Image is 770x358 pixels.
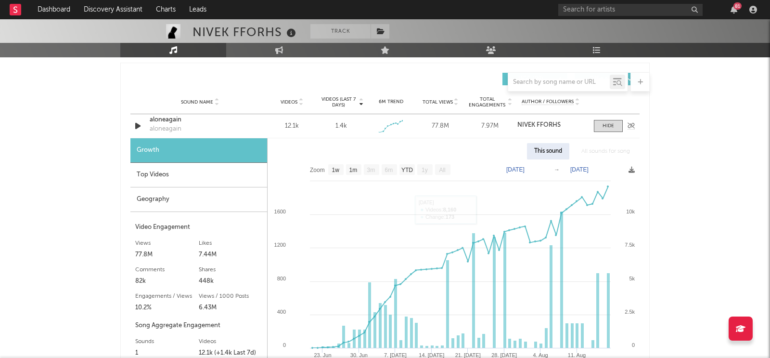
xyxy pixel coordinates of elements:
[385,167,393,173] text: 6m
[269,121,314,131] div: 12.1k
[130,187,267,212] div: Geography
[369,98,413,106] div: 6M Trend
[527,143,569,159] div: This sound
[135,291,199,302] div: Engagements / Views
[629,276,635,281] text: 5k
[135,249,199,261] div: 77.8M
[135,320,262,331] div: Song Aggregate Engagement
[423,99,453,105] span: Total Views
[135,276,199,287] div: 82k
[731,6,737,13] button: 81
[274,209,286,214] text: 1600
[283,342,286,348] text: 0
[150,124,181,134] div: aloneagain
[135,222,262,233] div: Video Engagement
[310,24,371,39] button: Track
[314,352,331,358] text: 23. Jun
[517,122,584,129] a: NIVEK FFORHS
[277,309,286,315] text: 400
[274,242,286,248] text: 1200
[199,238,262,249] div: Likes
[733,2,742,10] div: 81
[199,291,262,302] div: Views / 1000 Posts
[135,302,199,314] div: 10.2%
[135,336,199,347] div: Sounds
[349,167,358,173] text: 1m
[468,96,507,108] span: Total Engagements
[455,352,481,358] text: 21. [DATE]
[632,342,635,348] text: 0
[367,167,375,173] text: 3m
[199,302,262,314] div: 6.43M
[199,249,262,261] div: 7.44M
[419,352,444,358] text: 14. [DATE]
[192,24,298,40] div: NIVEK FFORHS
[384,352,407,358] text: 7. [DATE]
[625,242,635,248] text: 7.5k
[517,122,561,128] strong: NIVEK FFORHS
[150,115,250,125] a: aloneagain
[558,4,703,16] input: Search for artists
[199,336,262,347] div: Videos
[508,79,610,86] input: Search by song name or URL
[181,99,213,105] span: Sound Name
[439,167,445,173] text: All
[491,352,517,358] text: 28. [DATE]
[468,121,513,131] div: 7.97M
[401,167,413,173] text: YTD
[350,352,368,358] text: 30. Jun
[281,99,297,105] span: Videos
[626,209,635,214] text: 10k
[130,163,267,187] div: Top Videos
[319,96,358,108] span: Videos (last 7 days)
[332,167,340,173] text: 1w
[554,166,560,173] text: →
[574,143,637,159] div: All sounds for song
[310,167,325,173] text: Zoom
[130,138,267,163] div: Growth
[199,276,262,287] div: 448k
[506,166,525,173] text: [DATE]
[135,238,199,249] div: Views
[570,166,589,173] text: [DATE]
[533,352,548,358] text: 4. Aug
[625,309,635,315] text: 2.5k
[522,99,574,105] span: Author / Followers
[418,121,463,131] div: 77.8M
[335,121,347,131] div: 1.4k
[422,167,428,173] text: 1y
[135,264,199,276] div: Comments
[199,264,262,276] div: Shares
[568,352,586,358] text: 11. Aug
[277,276,286,281] text: 800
